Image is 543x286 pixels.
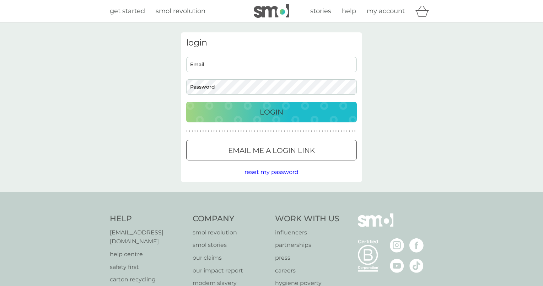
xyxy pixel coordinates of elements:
img: smol [358,213,393,238]
p: ● [232,129,234,133]
p: ● [297,129,299,133]
p: ● [306,129,307,133]
p: ● [192,129,193,133]
p: ● [186,129,188,133]
p: ● [205,129,206,133]
p: ● [284,129,285,133]
p: ● [327,129,329,133]
p: ● [330,129,331,133]
p: ● [292,129,293,133]
a: our impact report [193,266,268,275]
span: smol revolution [156,7,205,15]
a: safety first [110,263,186,272]
h3: login [186,38,357,48]
span: stories [310,7,331,15]
img: visit the smol Facebook page [409,238,424,253]
p: ● [251,129,253,133]
p: ● [322,129,323,133]
p: ● [238,129,239,133]
p: ● [341,129,342,133]
p: ● [257,129,258,133]
h4: Help [110,213,186,224]
p: ● [295,129,296,133]
p: ● [224,129,226,133]
p: ● [303,129,304,133]
p: ● [349,129,350,133]
a: carton recycling [110,275,186,284]
p: our claims [193,253,268,263]
span: reset my password [244,169,299,175]
img: visit the smol Instagram page [390,238,404,253]
p: ● [319,129,321,133]
p: ● [259,129,261,133]
span: my account [367,7,405,15]
a: press [275,253,339,263]
img: smol [254,4,289,18]
p: ● [197,129,199,133]
p: Email me a login link [228,145,315,156]
p: ● [311,129,312,133]
p: ● [343,129,345,133]
a: get started [110,6,145,16]
p: ● [346,129,348,133]
p: ● [300,129,301,133]
a: help centre [110,250,186,259]
p: ● [248,129,250,133]
p: partnerships [275,240,339,250]
p: ● [227,129,228,133]
p: ● [216,129,217,133]
p: ● [313,129,315,133]
p: ● [200,129,201,133]
p: ● [208,129,209,133]
p: ● [278,129,280,133]
a: smol revolution [193,228,268,237]
a: my account [367,6,405,16]
a: help [342,6,356,16]
p: ● [281,129,283,133]
a: smol stories [193,240,268,250]
p: ● [333,129,334,133]
a: influencers [275,228,339,237]
p: ● [268,129,269,133]
p: ● [316,129,318,133]
img: visit the smol Tiktok page [409,259,424,273]
p: ● [338,129,339,133]
span: help [342,7,356,15]
a: [EMAIL_ADDRESS][DOMAIN_NAME] [110,228,186,246]
div: basket [415,4,433,18]
p: ● [289,129,291,133]
p: ● [246,129,247,133]
p: ● [354,129,356,133]
img: visit the smol Youtube page [390,259,404,273]
p: ● [219,129,220,133]
a: careers [275,266,339,275]
p: ● [213,129,215,133]
p: ● [221,129,223,133]
p: ● [211,129,212,133]
p: ● [262,129,264,133]
p: ● [308,129,310,133]
span: get started [110,7,145,15]
p: ● [270,129,271,133]
button: Email me a login link [186,140,357,160]
p: ● [286,129,288,133]
p: ● [324,129,326,133]
h4: Company [193,213,268,224]
p: ● [194,129,196,133]
h4: Work With Us [275,213,339,224]
p: ● [230,129,231,133]
p: ● [273,129,274,133]
p: ● [265,129,266,133]
p: ● [254,129,256,133]
button: Login [186,102,357,122]
p: ● [335,129,337,133]
p: Login [260,106,283,118]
